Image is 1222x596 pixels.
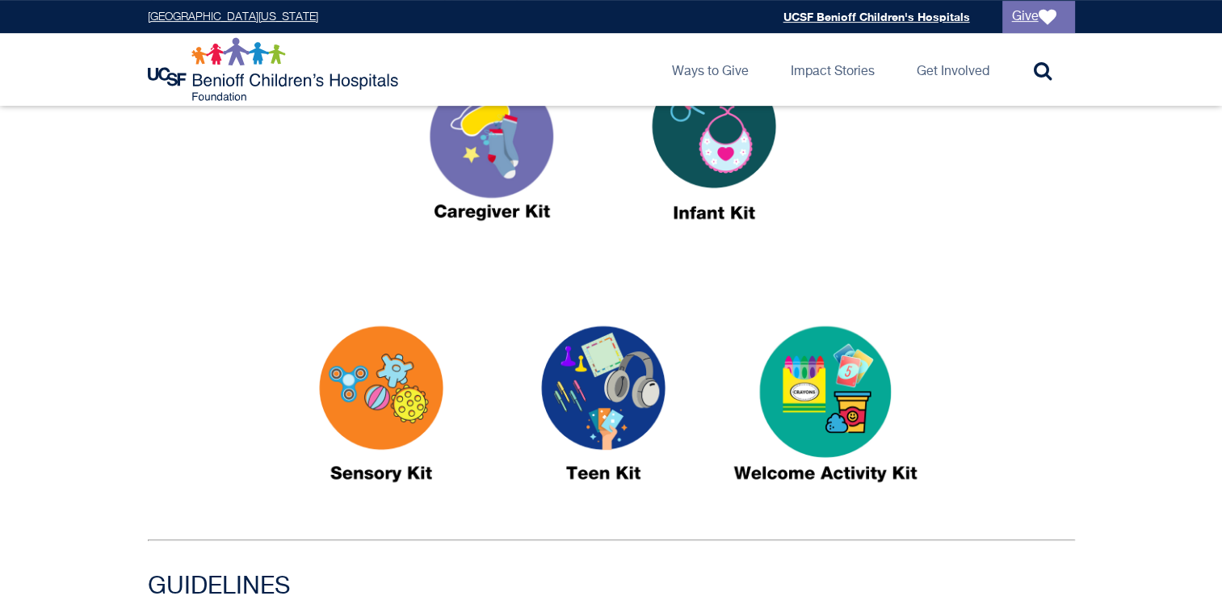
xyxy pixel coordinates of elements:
[148,11,318,23] a: [GEOGRAPHIC_DATA][US_STATE]
[778,33,888,106] a: Impact Stories
[659,33,762,106] a: Ways to Give
[613,33,815,266] img: infant kit
[280,295,482,527] img: Sensory Kits
[1002,1,1075,33] a: Give
[783,10,970,23] a: UCSF Benioff Children's Hospitals
[148,37,402,102] img: Logo for UCSF Benioff Children's Hospitals Foundation
[502,295,704,527] img: Teen Kit
[904,33,1002,106] a: Get Involved
[724,295,926,527] img: Activity Kits
[391,33,593,266] img: caregiver kit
